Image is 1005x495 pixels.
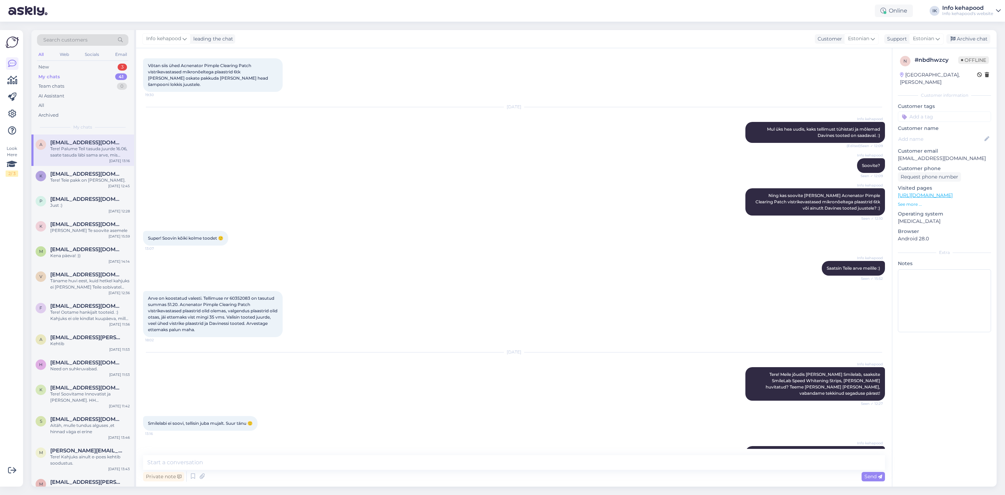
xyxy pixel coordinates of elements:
div: My chats [38,73,60,80]
span: keili.lind45@gmail.com [50,385,123,391]
div: Tere! Ootame hankijalt tooteid. :) Kahjuks ei ole kindlat kuupäeva, millal võivad saabuda [50,309,130,322]
span: Info kehapood [857,116,883,122]
span: p [39,198,43,204]
span: 13:16 [145,431,171,436]
div: Kena päeva! :)) [50,253,130,259]
div: [DATE] 12:28 [109,209,130,214]
div: [DATE] 12:36 [109,290,130,296]
span: Arve on koostatud valesti. Tellimuse nr 60352083 on tasutud summas 51.20. Acnenator Pimple Cleari... [148,296,278,332]
div: Tere! Teie pakk on [PERSON_NAME]. [50,177,130,183]
span: Search customers [43,36,88,44]
div: [DATE] 13:43 [108,466,130,472]
div: [DATE] 13:16 [109,158,130,163]
div: Kehtib [50,341,130,347]
span: Seen ✓ 12:09 [857,173,883,179]
span: 19:30 [145,92,171,97]
div: Tere! Palume Teil tasuda juurde 16.06, saate tasuda läbi sama arve, mis varasemalt Teile saatsime... [50,146,130,158]
div: Web [58,50,70,59]
div: Täname huvi eest, kuid hetkel kahjuks ei [PERSON_NAME] Teile sobivatel tingimustel tööd pakkuda. [50,278,130,290]
span: Smilelabi ei soovi, tellisin juba mujalt. Suur tänu 🙂 [148,421,253,426]
span: Info kehapood [146,35,181,43]
div: Private note [143,472,184,481]
span: (Edited) Seen ✓ 12:09 [847,143,883,148]
span: Info kehapood [857,362,883,367]
div: All [38,102,44,109]
div: 41 [115,73,127,80]
p: Browser [898,228,991,235]
span: Võtan siis ühed Acnenator Pimple Clearing Patch vistrikevastased mikronõeltega plaastrid 6tk [PER... [148,63,269,87]
span: Info kehapood [857,183,883,188]
div: IK [930,6,939,16]
div: Extra [898,249,991,256]
span: kadri.metsik@mail.ee [50,171,123,177]
p: Customer name [898,125,991,132]
img: Askly Logo [6,36,19,49]
span: Info kehapood [857,153,883,158]
span: Estonian [913,35,934,43]
div: [DATE] [143,104,885,110]
div: Info kehapood's website [942,11,993,16]
div: # nbdhwzcy [915,56,958,64]
div: [DATE] 13:46 [108,435,130,440]
span: s [40,418,42,424]
span: Send [864,473,882,480]
span: Offline [958,56,989,64]
p: [MEDICAL_DATA] [898,218,991,225]
div: Tere! Kahjuks ainult e-poes kehtib soodustus. [50,454,130,466]
span: a [39,337,43,342]
span: helinmarkus@hotmail.com [50,359,123,366]
span: h [39,362,43,367]
div: [DATE] 11:42 [109,403,130,409]
span: n [903,58,907,64]
div: Email [114,50,128,59]
span: k [39,387,43,392]
div: [DATE] 12:45 [108,183,130,189]
span: m [39,450,43,455]
div: 2 / 3 [6,170,18,177]
div: Socials [83,50,100,59]
span: f [39,305,42,311]
span: K [39,224,43,229]
span: Super! Soovin kõiki kolme toodet 🙂 [148,235,223,241]
div: Archive chat [946,34,990,44]
p: Notes [898,260,991,267]
span: sagma358@gmail.com [50,416,123,422]
div: Info kehapood [942,5,993,11]
span: Seen ✓ 12:27 [857,401,883,406]
a: [URL][DOMAIN_NAME] [898,192,953,198]
div: [GEOGRAPHIC_DATA], [PERSON_NAME] [900,71,977,86]
div: [DATE] 11:56 [109,322,130,327]
div: [DATE] 15:59 [109,234,130,239]
div: Request phone number [898,172,961,182]
div: Tere! Soovitame Innovatist ja [PERSON_NAME]. HH [PERSON_NAME] võite ka proovida repair sampooni j... [50,391,130,403]
div: Attachment [50,485,130,492]
span: Tere! Meile jõudis [PERSON_NAME] Smilelab, saaksite SmileLab Speed Whitening Strips, [PERSON_NAME... [766,372,881,396]
span: Seen ✓ 15:52 [857,276,883,281]
p: See more ... [898,201,991,208]
input: Add a tag [898,111,991,122]
div: Aitäh, mulle tundus alguses ,et hinnad väga ei erine [50,422,130,435]
span: Soovite? [862,163,880,168]
span: meril.kase@gmail.com [50,447,123,454]
span: Seen ✓ 12:10 [857,216,883,221]
div: 3 [118,64,127,71]
span: Ning kas soovite [PERSON_NAME] Acnenator Pimple Clearing Patch vistrikevastased mikronõeltega pla... [755,193,881,211]
input: Add name [898,135,983,143]
span: Mul üks hea uudis, kaks tellimust tühistati ja mõlemad Davines tooted on saadaval. :) [767,126,881,138]
span: My chats [73,124,92,130]
span: Info kehapood [857,441,883,446]
div: [DATE] 11:53 [109,372,130,377]
span: v [39,274,42,279]
div: [DATE] [143,349,885,355]
div: [DATE] 14:14 [109,259,130,264]
div: [PERSON_NAME] Te soovite asemele [50,227,130,234]
span: 18:02 [145,337,171,343]
div: Support [884,35,907,43]
div: AI Assistant [38,93,64,100]
span: Estonian [848,35,869,43]
p: Operating system [898,210,991,218]
span: margekato@gmail.com [50,246,123,253]
span: a [39,142,43,147]
p: Android 28.0 [898,235,991,242]
span: flowerindex@gmail.com [50,303,123,309]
